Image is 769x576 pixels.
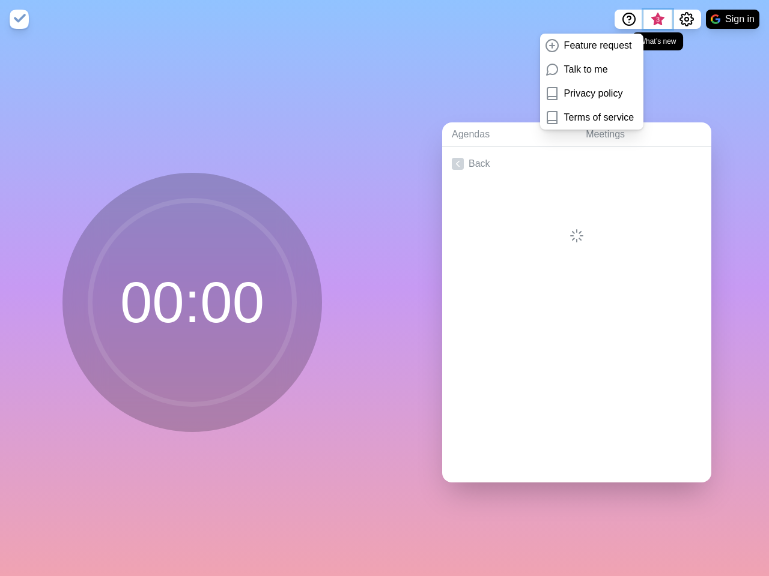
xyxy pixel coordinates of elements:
[615,10,643,29] button: Help
[540,106,643,130] a: Terms of service
[564,110,634,125] p: Terms of service
[10,10,29,29] img: timeblocks logo
[672,10,701,29] button: Settings
[564,62,608,77] p: Talk to me
[576,122,711,147] a: Meetings
[564,86,623,101] p: Privacy policy
[643,10,672,29] button: What’s new
[706,10,759,29] button: Sign in
[540,34,643,58] a: Feature request
[564,38,632,53] p: Feature request
[442,122,576,147] a: Agendas
[711,14,720,24] img: google logo
[653,15,663,25] span: 3
[442,147,711,181] a: Back
[540,82,643,106] a: Privacy policy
